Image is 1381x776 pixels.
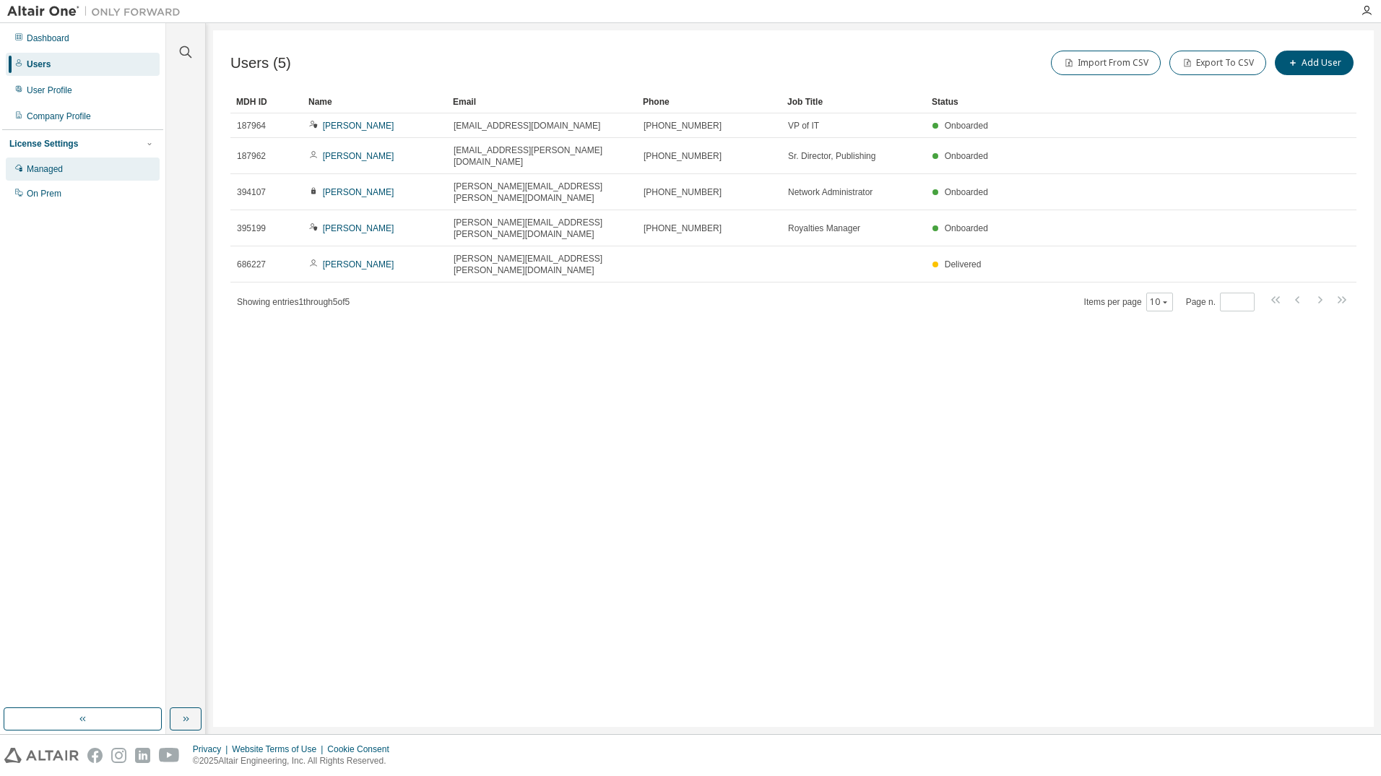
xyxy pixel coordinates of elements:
[7,4,188,19] img: Altair One
[111,748,126,763] img: instagram.svg
[27,59,51,70] div: Users
[644,186,722,198] span: [PHONE_NUMBER]
[323,223,394,233] a: [PERSON_NAME]
[4,748,79,763] img: altair_logo.svg
[643,90,776,113] div: Phone
[788,223,860,234] span: Royalties Manager
[454,145,631,168] span: [EMAIL_ADDRESS][PERSON_NAME][DOMAIN_NAME]
[1275,51,1354,75] button: Add User
[27,163,63,175] div: Managed
[945,259,982,270] span: Delivered
[945,187,988,197] span: Onboarded
[1051,51,1161,75] button: Import From CSV
[237,297,350,307] span: Showing entries 1 through 5 of 5
[932,90,1281,113] div: Status
[945,151,988,161] span: Onboarded
[308,90,441,113] div: Name
[323,151,394,161] a: [PERSON_NAME]
[27,188,61,199] div: On Prem
[323,187,394,197] a: [PERSON_NAME]
[644,120,722,132] span: [PHONE_NUMBER]
[1084,293,1173,311] span: Items per page
[788,120,819,132] span: VP of IT
[788,186,873,198] span: Network Administrator
[237,223,266,234] span: 395199
[323,121,394,131] a: [PERSON_NAME]
[27,33,69,44] div: Dashboard
[1150,296,1169,308] button: 10
[454,181,631,204] span: [PERSON_NAME][EMAIL_ADDRESS][PERSON_NAME][DOMAIN_NAME]
[454,217,631,240] span: [PERSON_NAME][EMAIL_ADDRESS][PERSON_NAME][DOMAIN_NAME]
[237,120,266,132] span: 187964
[193,743,232,755] div: Privacy
[788,150,875,162] span: Sr. Director, Publishing
[230,55,291,72] span: Users (5)
[327,743,397,755] div: Cookie Consent
[232,743,327,755] div: Website Terms of Use
[237,150,266,162] span: 187962
[945,223,988,233] span: Onboarded
[27,85,72,96] div: User Profile
[644,150,722,162] span: [PHONE_NUMBER]
[159,748,180,763] img: youtube.svg
[1169,51,1266,75] button: Export To CSV
[135,748,150,763] img: linkedin.svg
[945,121,988,131] span: Onboarded
[644,223,722,234] span: [PHONE_NUMBER]
[453,90,631,113] div: Email
[9,138,78,150] div: License Settings
[454,120,600,132] span: [EMAIL_ADDRESS][DOMAIN_NAME]
[1186,293,1255,311] span: Page n.
[323,259,394,270] a: [PERSON_NAME]
[454,253,631,276] span: [PERSON_NAME][EMAIL_ADDRESS][PERSON_NAME][DOMAIN_NAME]
[236,90,297,113] div: MDH ID
[237,259,266,270] span: 686227
[193,755,398,767] p: © 2025 Altair Engineering, Inc. All Rights Reserved.
[787,90,920,113] div: Job Title
[27,111,91,122] div: Company Profile
[237,186,266,198] span: 394107
[87,748,103,763] img: facebook.svg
